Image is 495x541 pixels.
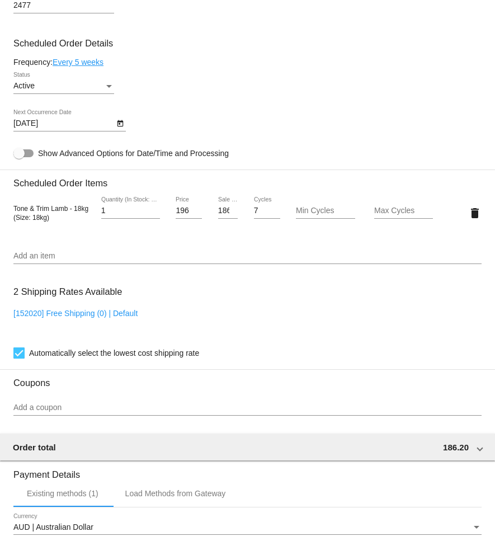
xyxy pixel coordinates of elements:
[13,58,482,67] div: Frequency:
[296,206,355,215] input: Min Cycles
[13,280,122,304] h3: 2 Shipping Rates Available
[13,523,93,531] span: AUD | Australian Dollar
[13,309,138,318] a: [152020] Free Shipping (0) | Default
[13,523,482,532] mat-select: Currency
[13,119,114,128] input: Next Occurrence Date
[27,489,98,498] div: Existing methods (1)
[13,369,482,388] h3: Coupons
[13,443,56,452] span: Order total
[13,205,88,222] span: Tone & Trim Lamb - 18kg (Size: 18kg)
[53,58,103,67] a: Every 5 weeks
[13,1,114,10] input: Shipping Postcode
[13,461,482,480] h3: Payment Details
[125,489,226,498] div: Load Methods from Gateway
[114,117,126,129] button: Open calendar
[176,206,202,215] input: Price
[38,148,229,159] span: Show Advanced Options for Date/Time and Processing
[374,206,433,215] input: Max Cycles
[13,403,482,412] input: Add a coupon
[13,38,482,49] h3: Scheduled Order Details
[13,81,35,90] span: Active
[13,170,482,189] h3: Scheduled Order Items
[254,206,280,215] input: Cycles
[13,252,482,261] input: Add an item
[13,82,114,91] mat-select: Status
[101,206,160,215] input: Quantity (In Stock: 590)
[468,206,482,220] mat-icon: delete
[218,206,238,215] input: Sale Price
[443,443,469,452] span: 186.20
[29,346,199,360] span: Automatically select the lowest cost shipping rate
